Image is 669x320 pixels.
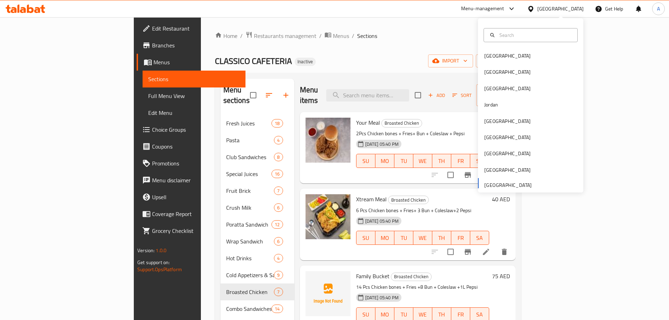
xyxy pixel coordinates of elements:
[537,5,584,13] div: [GEOGRAPHIC_DATA]
[448,90,476,101] span: Sort items
[274,255,282,262] span: 4
[143,87,245,104] a: Full Menu View
[226,153,274,161] span: Club Sandwiches
[137,155,245,172] a: Promotions
[357,32,377,40] span: Sections
[226,288,274,296] div: Broasted Chicken
[484,133,531,141] div: [GEOGRAPHIC_DATA]
[362,218,401,224] span: [DATE] 05:40 PM
[152,176,240,184] span: Menu disclaimer
[274,188,282,194] span: 7
[274,288,283,296] div: items
[333,32,349,40] span: Menus
[271,170,283,178] div: items
[496,243,513,260] button: delete
[416,156,429,166] span: WE
[470,154,489,168] button: SA
[451,90,473,101] button: Sort
[435,309,448,320] span: TH
[137,54,245,71] a: Menus
[274,289,282,295] span: 7
[152,41,240,50] span: Branches
[226,220,272,229] div: Poratta Sandwich
[137,222,245,239] a: Grocery Checklist
[221,182,294,199] div: Fruit Brick7
[226,237,274,246] span: Wrap Sandwich
[226,271,274,279] span: Cold Appetizers & Salads
[277,87,294,104] button: Add section
[356,271,389,281] span: Family Bucket
[306,194,350,239] img: Xtream Meal
[359,309,373,320] span: SU
[226,136,274,144] span: Pasta
[443,244,458,259] span: Select to update
[152,159,240,168] span: Promotions
[274,204,282,211] span: 6
[156,246,166,255] span: 1.0.0
[356,231,375,245] button: SU
[324,31,349,40] a: Menus
[274,254,283,262] div: items
[381,119,422,128] div: Broasted Chicken
[452,91,472,99] span: Sort
[295,58,316,66] div: Inactive
[137,20,245,37] a: Edit Restaurant
[274,137,282,144] span: 4
[397,309,411,320] span: TU
[484,166,531,174] div: [GEOGRAPHIC_DATA]
[274,272,282,279] span: 9
[152,210,240,218] span: Coverage Report
[459,243,476,260] button: Branch-specific-item
[152,193,240,201] span: Upsell
[428,54,473,67] button: import
[137,121,245,138] a: Choice Groups
[274,153,283,161] div: items
[484,52,531,60] div: [GEOGRAPHIC_DATA]
[484,68,531,76] div: [GEOGRAPHIC_DATA]
[306,271,350,316] img: Family Bucket
[388,196,429,204] div: Broasted Chicken
[435,233,448,243] span: TH
[152,142,240,151] span: Coupons
[497,31,573,39] input: Search
[476,84,523,106] button: Manage items
[137,205,245,222] a: Coverage Report
[226,119,272,128] div: Fresh Juices
[272,306,282,312] span: 14
[391,273,431,281] span: Broasted Chicken
[356,206,489,215] p: 6 Pcs Chicken bones + Fries+ 3 Bun + Coleslaw+2 Pepsi
[221,300,294,317] div: Combo Sandwiches14
[152,227,240,235] span: Grocery Checklist
[319,32,322,40] li: /
[274,136,283,144] div: items
[443,168,458,182] span: Select to update
[148,75,240,83] span: Sections
[215,31,521,40] nav: breadcrumb
[397,233,411,243] span: TU
[378,233,392,243] span: MO
[137,265,182,274] a: Support.OpsPlatform
[434,57,467,65] span: import
[274,187,283,195] div: items
[378,156,392,166] span: MO
[221,132,294,149] div: Pasta4
[362,141,401,148] span: [DATE] 05:40 PM
[306,118,350,163] img: Your Meal
[148,109,240,117] span: Edit Menu
[416,233,429,243] span: WE
[221,165,294,182] div: Special Juices16
[356,283,489,292] p: 14 Pcs Chicken bones + Fries +8 Bun + Coleslaw +1L Pepsi
[425,90,448,101] button: Add
[451,154,470,168] button: FR
[427,91,446,99] span: Add
[451,231,470,245] button: FR
[274,237,283,246] div: items
[221,250,294,267] div: Hot Drinks4
[226,254,274,262] span: Hot Drinks
[152,125,240,134] span: Choice Groups
[425,90,448,101] span: Add item
[484,150,531,157] div: [GEOGRAPHIC_DATA]
[254,32,316,40] span: Restaurants management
